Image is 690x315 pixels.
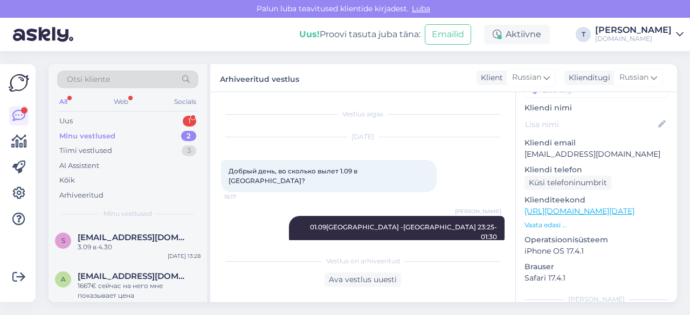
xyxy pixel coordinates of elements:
div: All [57,95,70,109]
span: s [61,236,65,244]
div: 2 [181,131,196,142]
p: Kliendi telefon [525,164,668,176]
input: Lisa nimi [525,118,656,130]
label: Arhiveeritud vestlus [220,71,299,85]
div: 3.09 в 4.30 [78,242,201,252]
span: Otsi kliente [67,74,110,85]
div: Socials [172,95,198,109]
p: Klienditeekond [525,194,668,206]
div: [PERSON_NAME] [525,295,668,304]
div: Aktiivne [484,25,550,44]
span: senja12341@hotmail.com [78,233,190,242]
a: [URL][DOMAIN_NAME][DATE] [525,206,634,216]
a: [PERSON_NAME][DOMAIN_NAME] [595,26,684,43]
div: 3 [182,145,196,156]
img: Askly Logo [9,73,29,93]
div: T [576,27,591,42]
span: Russian [512,72,541,83]
div: [DATE] 13:28 [168,252,201,260]
p: Kliendi nimi [525,102,668,114]
div: Küsi telefoninumbrit [525,176,611,190]
p: Safari 17.4.1 [525,272,668,284]
span: aleksandr76komarov@gmail.com [78,271,190,281]
div: Tiimi vestlused [59,145,112,156]
p: iPhone OS 17.4.1 [525,246,668,257]
div: Klient [477,72,503,83]
div: Uus [59,116,73,127]
div: Arhiveeritud [59,190,103,201]
div: [PERSON_NAME] [595,26,672,34]
div: [DOMAIN_NAME] [595,34,672,43]
p: [EMAIL_ADDRESS][DOMAIN_NAME] [525,149,668,160]
div: [DATE] 12:27 [168,300,201,309]
p: Vaata edasi ... [525,220,668,230]
span: [PERSON_NAME] [455,207,501,215]
div: Web [112,95,130,109]
div: 1 [183,116,196,127]
div: Kõik [59,175,75,186]
span: Luba [409,4,433,13]
b: Uus! [299,29,320,39]
span: Minu vestlused [103,209,152,219]
button: Emailid [425,24,471,45]
span: Vestlus on arhiveeritud [326,256,400,266]
div: Minu vestlused [59,131,115,142]
div: Proovi tasuta juba täna: [299,28,420,41]
p: Kliendi email [525,137,668,149]
div: Klienditugi [564,72,610,83]
p: Operatsioonisüsteem [525,234,668,246]
span: 01.09[GEOGRAPHIC_DATA] -[GEOGRAPHIC_DATA] 23:25- 01:30 [310,223,499,241]
div: [DATE] [221,132,505,142]
div: AI Assistent [59,160,99,171]
p: Brauser [525,261,668,272]
span: 16:17 [224,193,265,201]
div: Vestlus algas [221,109,505,119]
div: Ava vestlus uuesti [325,272,401,287]
span: Добрый день, во сколько вылет 1.09 в [GEOGRAPHIC_DATA]? [229,167,359,185]
div: 1667€ сейчас на него мне показывает цена [78,281,201,300]
span: Russian [619,72,648,83]
span: a [61,275,66,283]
